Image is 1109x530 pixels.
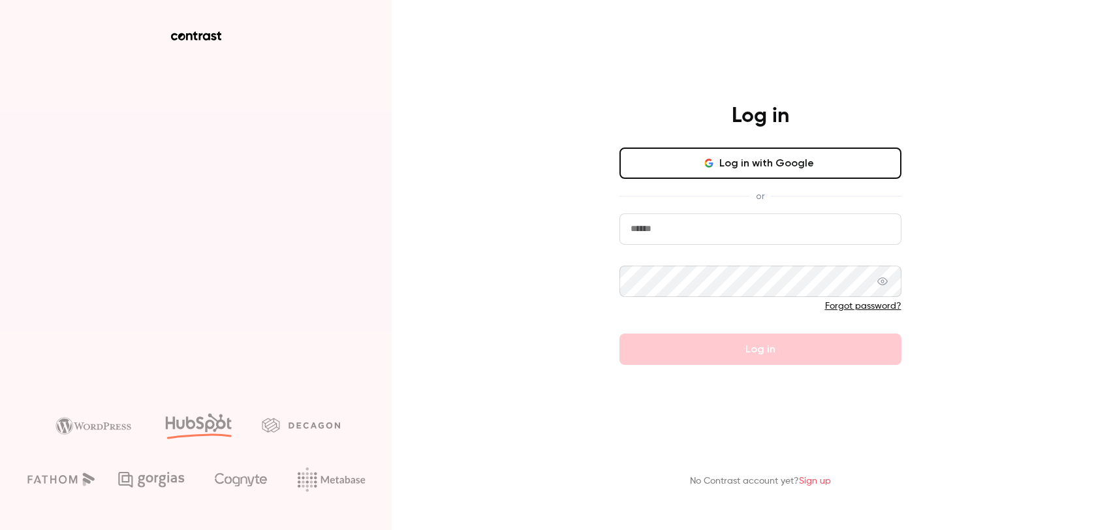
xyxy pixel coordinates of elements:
[799,476,831,486] a: Sign up
[825,302,901,311] a: Forgot password?
[619,148,901,179] button: Log in with Google
[262,418,340,432] img: decagon
[749,189,771,203] span: or
[732,103,789,129] h4: Log in
[690,475,831,488] p: No Contrast account yet?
